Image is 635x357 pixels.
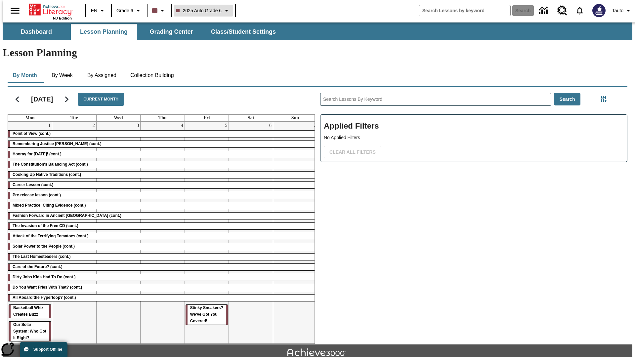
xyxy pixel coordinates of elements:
a: Home [29,3,72,16]
a: Tuesday [69,115,79,121]
button: Class: 2025 Auto Grade 6, Select your class [174,5,233,17]
span: Basketball Whiz Creates Buzz [13,305,43,317]
button: By Assigned [82,67,122,83]
a: Resource Center, Will open in new tab [553,2,571,20]
div: Hooray for Constitution Day! (cont.) [8,151,317,158]
a: September 2, 2025 [91,122,96,130]
span: Attack of the Terrifying Tomatoes (cont.) [13,234,89,238]
div: Pre-release lesson (cont.) [8,192,317,199]
button: Class color is dark brown. Change class color [149,5,169,17]
button: Current Month [78,93,124,106]
div: SubNavbar [3,24,282,40]
span: Grade 6 [116,7,133,14]
button: Class/Student Settings [206,24,281,40]
td: September 4, 2025 [141,122,185,344]
div: Dirty Jobs Kids Had To Do (cont.) [8,274,317,281]
button: Grade: Grade 6, Select a grade [114,5,145,17]
div: Calendar [2,84,315,344]
td: September 1, 2025 [8,122,52,344]
button: Search [554,93,581,106]
a: Wednesday [112,115,124,121]
button: By Week [46,67,79,83]
button: Support Offline [20,342,67,357]
span: EN [91,7,97,14]
div: Point of View (cont.) [8,131,317,137]
a: September 6, 2025 [268,122,273,130]
span: Hooray for Constitution Day! (cont.) [13,152,62,156]
a: Thursday [157,115,168,121]
span: The Constitution's Balancing Act (cont.) [13,162,88,167]
a: September 7, 2025 [312,122,317,130]
div: Cooking Up Native Traditions (cont.) [8,172,317,178]
td: September 6, 2025 [229,122,273,344]
span: The Invasion of the Free CD (cont.) [13,223,78,228]
div: Attack of the Terrifying Tomatoes (cont.) [8,233,317,240]
div: Basketball Whiz Creates Buzz [9,305,51,318]
span: 2025 Auto Grade 6 [176,7,222,14]
div: Solar Power to the People (cont.) [8,243,317,250]
button: Lesson Planning [71,24,137,40]
input: search field [419,5,510,16]
a: Data Center [535,2,553,20]
div: Do You Want Fries With That? (cont.) [8,284,317,291]
span: Do You Want Fries With That? (cont.) [13,285,82,290]
button: Grading Center [138,24,204,40]
span: NJ Edition [53,16,72,20]
div: Search [315,84,627,344]
span: Solar Power to the People (cont.) [13,244,75,249]
a: Monday [24,115,36,121]
div: Mixed Practice: Citing Evidence (cont.) [8,202,317,209]
div: Career Lesson (cont.) [8,182,317,188]
span: All Aboard the Hyperloop? (cont.) [13,295,76,300]
a: September 4, 2025 [180,122,185,130]
button: Profile/Settings [610,5,635,17]
h2: Applied Filters [324,118,624,134]
div: The Constitution's Balancing Act (cont.) [8,161,317,168]
div: The Invasion of the Free CD (cont.) [8,223,317,229]
td: September 3, 2025 [96,122,141,344]
span: Dirty Jobs Kids Had To Do (cont.) [13,275,75,279]
div: The Last Homesteaders (cont.) [8,254,317,260]
div: Stinky Sneakers? We've Got You Covered! [186,305,228,325]
button: Collection Building [125,67,179,83]
button: Filters Side menu [597,92,610,105]
button: Next [58,91,75,108]
button: Select a new avatar [588,2,610,19]
h1: Lesson Planning [3,47,632,59]
span: Class/Student Settings [211,28,276,36]
span: Remembering Justice O'Connor (cont.) [13,141,102,146]
button: Previous [9,91,26,108]
img: Avatar [592,4,606,17]
a: Sunday [290,115,300,121]
a: September 3, 2025 [135,122,140,130]
input: Search Lessons By Keyword [320,93,551,105]
span: Stinky Sneakers? We've Got You Covered! [190,305,223,323]
h2: [DATE] [31,95,53,103]
button: Dashboard [3,24,69,40]
button: Language: EN, Select a language [88,5,109,17]
div: Home [29,2,72,20]
div: Our Solar System: Who Got It Right? [9,322,51,341]
button: By Month [8,67,42,83]
td: September 5, 2025 [185,122,229,344]
span: Fashion Forward in Ancient Rome (cont.) [13,213,121,218]
span: Support Offline [33,347,62,352]
span: Dashboard [21,28,52,36]
span: Lesson Planning [80,28,128,36]
div: Remembering Justice O'Connor (cont.) [8,141,317,147]
div: Cars of the Future? (cont.) [8,264,317,270]
span: Pre-release lesson (cont.) [13,193,61,197]
div: All Aboard the Hyperloop? (cont.) [8,295,317,301]
a: Friday [202,115,211,121]
div: Applied Filters [320,114,627,162]
span: Tauto [612,7,623,14]
span: Career Lesson (cont.) [13,182,53,187]
span: Cars of the Future? (cont.) [13,264,63,269]
span: Point of View (cont.) [13,131,51,136]
button: Open side menu [5,1,25,20]
p: No Applied Filters [324,134,624,141]
td: September 7, 2025 [273,122,317,344]
span: The Last Homesteaders (cont.) [13,254,70,259]
a: Notifications [571,2,588,19]
div: SubNavbar [3,22,632,40]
